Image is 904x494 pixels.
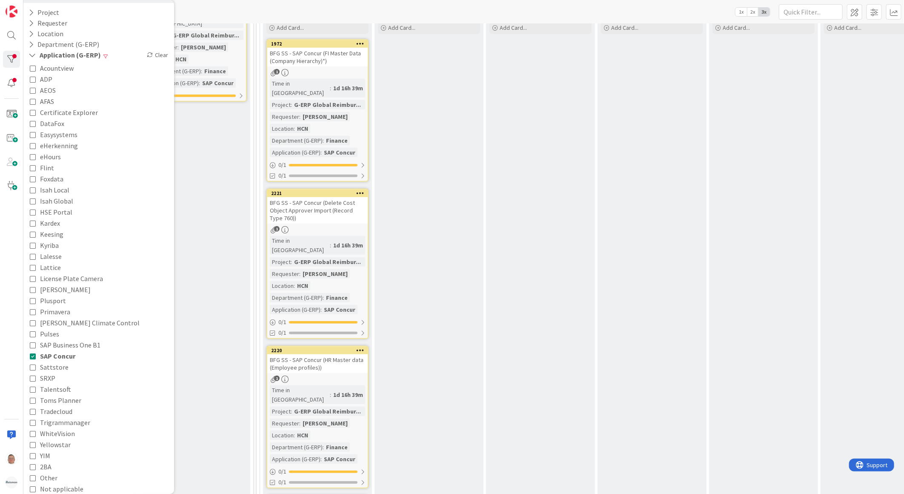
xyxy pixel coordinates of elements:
span: : [330,241,331,250]
div: Time in [GEOGRAPHIC_DATA] [270,385,330,404]
span: DataFox [40,118,64,129]
div: 1972BFG SS - SAP Concur (FI Master Data (Company Hierarchy)*) [267,40,368,66]
div: 1972 [267,40,368,48]
span: Yellowstar [40,439,71,450]
span: eHours [40,151,61,162]
div: G-ERP Global Reimbur... [292,100,363,109]
span: AFAS [40,96,54,107]
span: : [299,269,300,279]
div: 2221BFG SS - SAP Concur (Delete Cost Object Approver Import (Record Type 760)) [267,190,368,224]
div: Time in [GEOGRAPHIC_DATA] [270,79,330,98]
span: 1 [274,376,280,381]
span: Lattice [40,262,61,273]
span: 1 [274,226,280,232]
button: Trigrammanager [30,417,90,428]
div: 2221 [267,190,368,197]
span: Plusport [40,295,66,306]
span: Sattstore [40,362,69,373]
button: Kyriba [30,240,59,251]
span: Toms Planner [40,395,81,406]
div: [PERSON_NAME] [300,269,350,279]
span: YIM [40,450,50,461]
span: : [201,66,202,76]
div: Location [270,431,294,440]
span: Other [40,472,57,483]
span: SAP Concur [40,350,75,362]
button: Certificate Explorer [30,107,98,118]
span: Support [18,1,39,11]
span: 3x [758,8,770,16]
span: : [177,43,179,52]
span: 0/1 [278,328,286,337]
div: 0/1 [267,317,368,327]
span: HSE Portal [40,207,72,218]
div: Requester [270,269,299,279]
button: Tradecloud [30,406,72,417]
button: Application (G-ERP) [28,50,102,60]
span: Add Card... [388,24,415,32]
button: Lalesse [30,251,62,262]
span: [PERSON_NAME] Climate Control [40,317,140,328]
button: Department (G-ERP) [28,39,100,50]
div: Department (G-ERP) [148,66,201,76]
button: AEOS [30,85,56,96]
span: Keesing [40,229,63,240]
span: Certificate Explorer [40,107,98,118]
span: Acountview [40,63,74,74]
span: : [323,442,324,452]
div: 0/1 [146,90,246,101]
button: Toms Planner [30,395,81,406]
div: 2220 [267,347,368,354]
div: [PERSON_NAME] [179,43,228,52]
div: Location [270,124,294,133]
div: HCN [295,431,310,440]
span: Lalesse [40,251,62,262]
span: ADP [40,74,52,85]
span: SRXP [40,373,55,384]
button: SRXP [30,373,55,384]
span: SAP Business One B1 [40,339,100,350]
span: 2BA [40,461,51,472]
span: : [320,454,322,464]
button: [PERSON_NAME] Climate Control [30,317,140,328]
span: : [320,148,322,157]
div: BFG SS - SAP Concur (HR Master data (Employee profiles)) [267,354,368,373]
span: Add Card... [277,24,304,32]
div: Requester [270,112,299,121]
div: Application (G-ERP) [270,454,320,464]
button: eHerkenning [30,140,78,151]
div: Location [270,281,294,290]
span: Kardex [40,218,60,229]
button: Location [28,29,64,39]
div: 1972 [271,41,368,47]
span: : [199,78,200,88]
div: HCN [295,281,310,290]
button: Pulses [30,328,59,339]
span: : [294,124,295,133]
button: Lattice [30,262,61,273]
div: Project [270,257,291,267]
div: 2220BFG SS - SAP Concur (HR Master data (Employee profiles)) [267,347,368,373]
span: Flint [40,162,54,173]
span: 0/1 [278,171,286,180]
span: : [299,419,300,428]
div: HCN [295,124,310,133]
button: Kardex [30,218,60,229]
button: Easysystems [30,129,77,140]
div: Finance [324,136,350,145]
span: 0 / 1 [278,318,286,327]
div: [PERSON_NAME] [300,419,350,428]
div: Clear [145,50,170,60]
button: Yellowstar [30,439,71,450]
button: Project [28,7,60,18]
span: Primavera [40,306,70,317]
div: Finance [202,66,228,76]
div: 1d 16h 39m [331,241,365,250]
div: SAP Concur [322,148,358,157]
span: Isah Local [40,184,69,195]
div: G-ERP Global Reimbur... [292,257,363,267]
div: Finance [324,442,350,452]
span: : [323,136,324,145]
button: Plusport [30,295,66,306]
span: Tradecloud [40,406,72,417]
